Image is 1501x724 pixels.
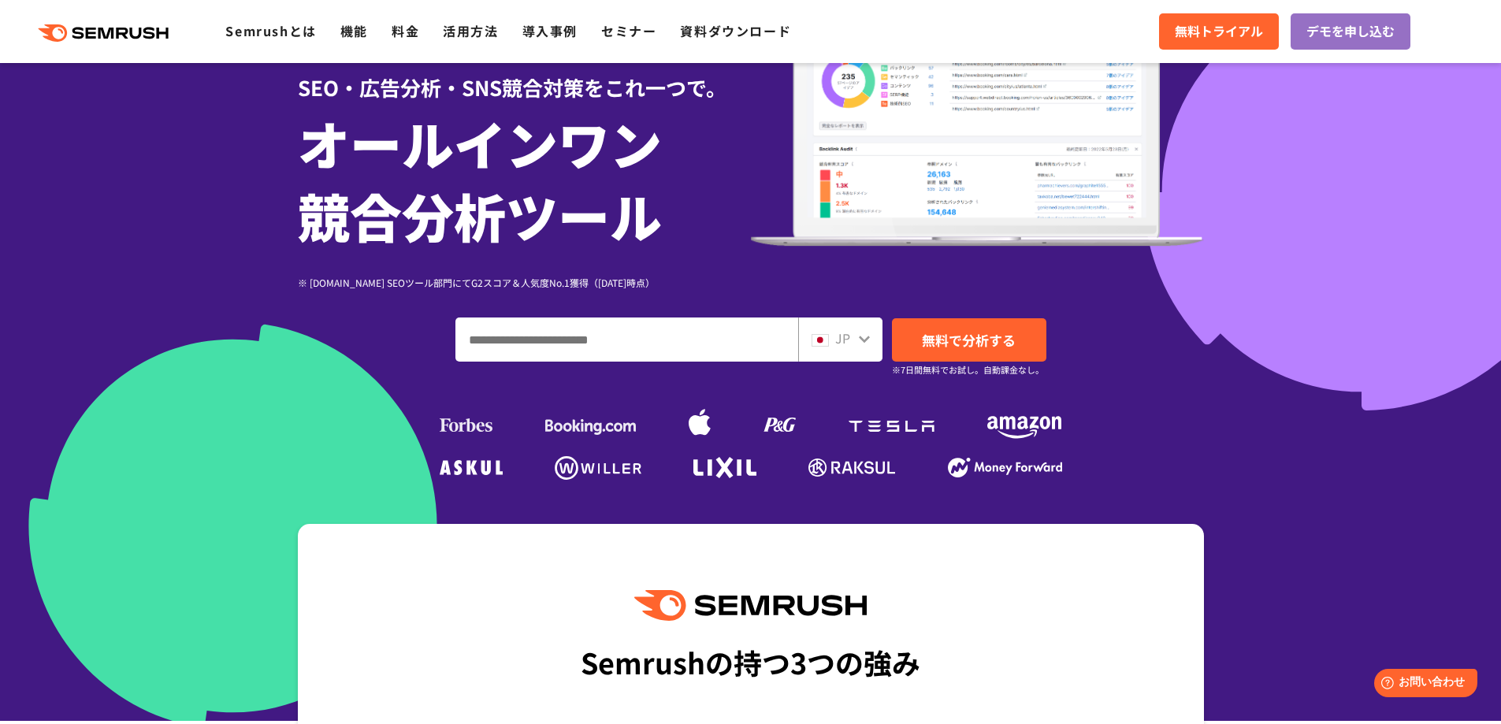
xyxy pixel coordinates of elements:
a: 活用方法 [443,21,498,40]
img: Semrush [634,590,866,621]
small: ※7日間無料でお試し。自動課金なし。 [892,362,1044,377]
h1: オールインワン 競合分析ツール [298,106,751,251]
a: 機能 [340,21,368,40]
a: 資料ダウンロード [680,21,791,40]
span: 無料トライアル [1175,21,1263,42]
a: Semrushとは [225,21,316,40]
a: セミナー [601,21,656,40]
span: 無料で分析する [922,330,1016,350]
a: デモを申し込む [1291,13,1410,50]
iframe: Help widget launcher [1361,663,1484,707]
a: 料金 [392,21,419,40]
a: 導入事例 [522,21,578,40]
a: 無料で分析する [892,318,1046,362]
a: 無料トライアル [1159,13,1279,50]
span: JP [835,329,850,347]
input: ドメイン、キーワードまたはURLを入力してください [456,318,797,361]
div: ※ [DOMAIN_NAME] SEOツール部門にてG2スコア＆人気度No.1獲得（[DATE]時点） [298,275,751,290]
div: SEO・広告分析・SNS競合対策をこれ一つで。 [298,48,751,102]
div: Semrushの持つ3つの強み [581,633,920,691]
span: デモを申し込む [1306,21,1395,42]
